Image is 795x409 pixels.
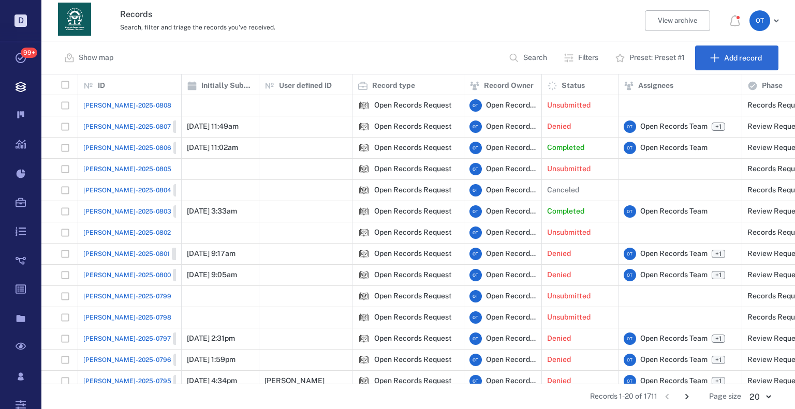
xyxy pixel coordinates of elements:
img: icon Open Records Request [358,290,370,302]
a: [PERSON_NAME]-2025-0797Closed [83,332,201,345]
a: [PERSON_NAME]-2025-0796Closed [83,354,202,366]
p: [DATE] 11:02am [187,143,238,153]
div: O T [469,142,482,154]
span: Open Records Team [486,206,536,217]
a: [PERSON_NAME]-2025-0803Closed [83,205,202,218]
p: Unsubmitted [547,164,591,174]
span: Open Records Team [486,355,536,365]
p: Unsubmitted [547,100,591,111]
span: Closed [174,250,198,259]
span: Open Records Team [486,334,536,344]
button: Search [503,46,555,70]
span: [PERSON_NAME]-2025-0799 [83,292,171,301]
span: 99+ [21,48,37,58]
p: [DATE] 3:33am [187,206,237,217]
div: Open Records Request [374,207,452,215]
div: O T [624,142,636,154]
div: O T [469,120,482,133]
div: Open Records Request [358,375,370,387]
p: [DATE] 9:05am [187,270,237,280]
div: O T [469,269,482,281]
div: Open Records Request [374,101,452,109]
button: View archive [645,10,710,31]
p: Completed [547,206,584,217]
img: icon Open Records Request [358,99,370,112]
span: Closed [175,356,200,365]
div: O T [469,205,482,218]
span: +1 [713,377,724,386]
p: Denied [547,376,571,386]
p: Search [523,53,547,63]
img: icon Open Records Request [358,354,370,366]
div: O T [469,163,482,175]
span: +1 [712,356,725,364]
span: +1 [712,271,725,279]
div: O T [469,375,482,387]
p: Denied [547,249,571,259]
span: Open Records Team [486,270,536,280]
h3: Records [120,8,525,21]
p: [DATE] 9:17am [187,249,235,259]
span: +1 [713,271,724,280]
div: Open Records Request [374,229,452,236]
div: O T [624,248,636,260]
span: Page size [709,391,741,402]
span: Closed [175,335,199,343]
div: Open Records Request [358,99,370,112]
div: O T [469,290,482,302]
img: icon Open Records Request [358,184,370,196]
img: icon Open Records Request [358,269,370,281]
span: Open Records Team [486,100,536,111]
div: O T [469,226,482,239]
span: Open Records Team [486,249,536,259]
div: Open Records Request [374,271,452,279]
span: Open Records Team [486,164,536,174]
span: [PERSON_NAME]-2025-0798 [83,313,171,322]
span: Open Records Team [640,355,708,365]
span: [PERSON_NAME]-2025-0795 [83,376,171,386]
div: 20 [741,391,778,403]
div: O T [469,354,482,366]
span: Open Records Team [486,143,536,153]
span: Help [92,7,113,17]
p: Preset: Preset #1 [629,53,685,63]
p: Show map [79,53,113,63]
img: icon Open Records Request [358,248,370,260]
p: Initially Submitted Date [201,81,254,91]
p: Canceled [547,185,579,195]
a: [PERSON_NAME]-2025-0802 [83,228,171,237]
div: Open Records Request [358,205,370,218]
button: Preset: Preset #1 [609,46,693,70]
img: icon Open Records Request [358,142,370,154]
span: [PERSON_NAME]-2025-0797 [83,334,171,343]
img: Georgia Department of Human Services logo [58,3,91,36]
div: [PERSON_NAME] [264,377,325,385]
span: [PERSON_NAME]-2025-0801 [83,249,170,259]
span: Open Records Team [486,312,536,323]
div: Open Records Request [358,163,370,175]
p: Status [562,81,585,91]
a: [PERSON_NAME]-2025-0800Closed [83,269,201,281]
div: O T [469,311,482,324]
p: Record Owner [484,81,534,91]
p: [DATE] 1:59pm [187,355,235,365]
span: +1 [713,123,724,131]
a: [PERSON_NAME]-2025-0804Closed [83,184,202,196]
span: Open Records Team [640,206,708,217]
span: Closed [175,123,199,131]
span: +1 [712,123,725,131]
button: OT [749,10,783,31]
a: [PERSON_NAME]-2025-0806Closed [83,142,202,154]
span: +1 [713,250,724,259]
nav: pagination navigation [657,388,697,405]
div: Open Records Request [358,226,370,239]
img: icon Open Records Request [358,375,370,387]
div: Open Records Request [374,165,452,173]
div: Open Records Request [358,120,370,133]
p: D [14,14,27,27]
span: [PERSON_NAME]-2025-0800 [83,270,171,280]
div: O T [749,10,770,31]
div: O T [469,332,482,345]
div: Open Records Request [358,248,370,260]
button: Go to next page [679,388,695,405]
